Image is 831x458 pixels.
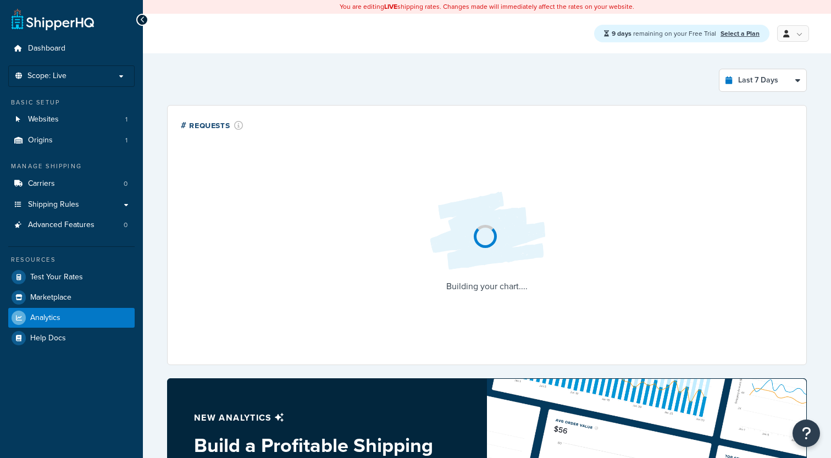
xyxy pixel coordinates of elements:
[28,220,95,230] span: Advanced Features
[30,293,71,302] span: Marketplace
[27,71,67,81] span: Scope: Live
[8,109,135,130] li: Websites
[28,200,79,209] span: Shipping Rules
[28,136,53,145] span: Origins
[181,119,243,131] div: # Requests
[8,174,135,194] li: Carriers
[28,115,59,124] span: Websites
[8,255,135,264] div: Resources
[194,410,461,426] p: New analytics
[125,136,128,145] span: 1
[8,98,135,107] div: Basic Setup
[793,420,820,447] button: Open Resource Center
[421,279,553,294] p: Building your chart....
[28,44,65,53] span: Dashboard
[8,109,135,130] a: Websites1
[8,130,135,151] a: Origins1
[8,215,135,235] li: Advanced Features
[30,334,66,343] span: Help Docs
[384,2,397,12] b: LIVE
[8,215,135,235] a: Advanced Features0
[612,29,718,38] span: remaining on your Free Trial
[612,29,631,38] strong: 9 days
[30,273,83,282] span: Test Your Rates
[8,38,135,59] a: Dashboard
[8,288,135,307] a: Marketplace
[125,115,128,124] span: 1
[8,130,135,151] li: Origins
[421,183,553,279] img: Loading...
[8,162,135,171] div: Manage Shipping
[30,313,60,323] span: Analytics
[721,29,760,38] a: Select a Plan
[8,267,135,287] a: Test Your Rates
[28,179,55,189] span: Carriers
[8,174,135,194] a: Carriers0
[8,308,135,328] a: Analytics
[124,179,128,189] span: 0
[124,220,128,230] span: 0
[8,195,135,215] a: Shipping Rules
[8,328,135,348] a: Help Docs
